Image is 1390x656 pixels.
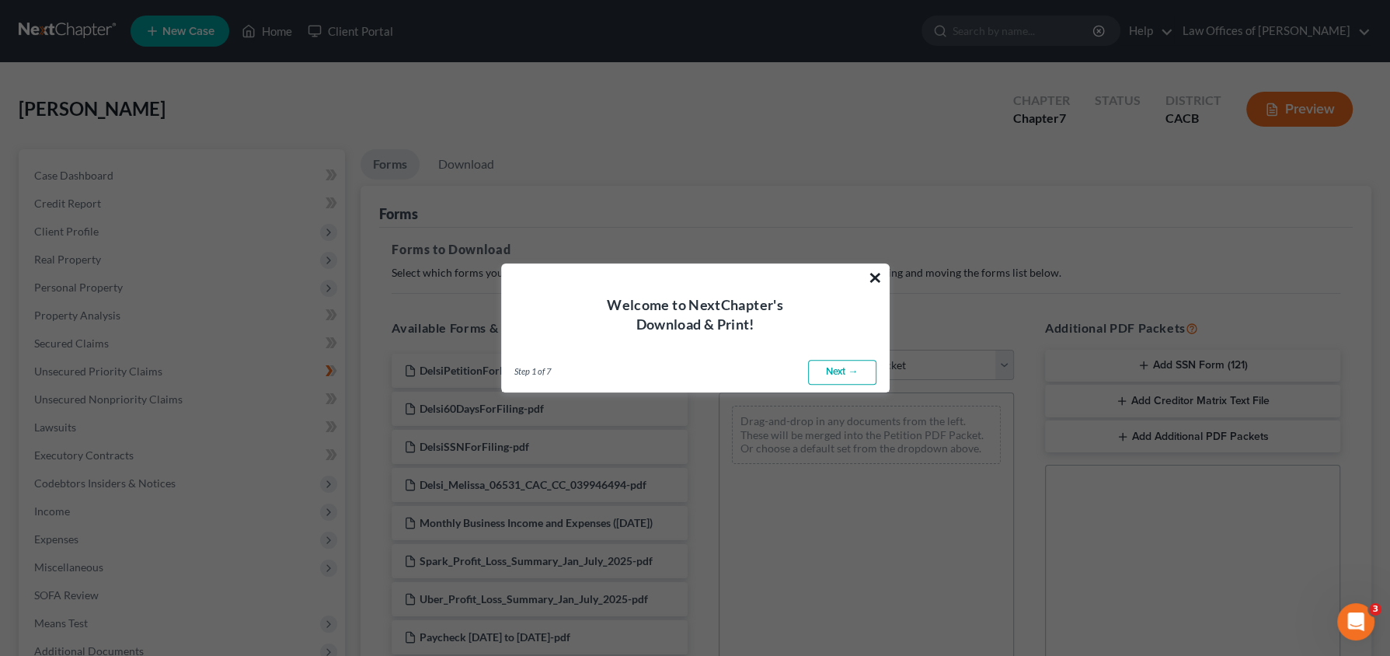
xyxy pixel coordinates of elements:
iframe: Intercom live chat [1337,603,1374,640]
span: Step 1 of 7 [514,365,551,378]
a: Next → [808,360,876,385]
h4: Welcome to NextChapter's Download & Print! [521,295,870,334]
span: 3 [1369,603,1381,616]
button: × [868,265,883,290]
